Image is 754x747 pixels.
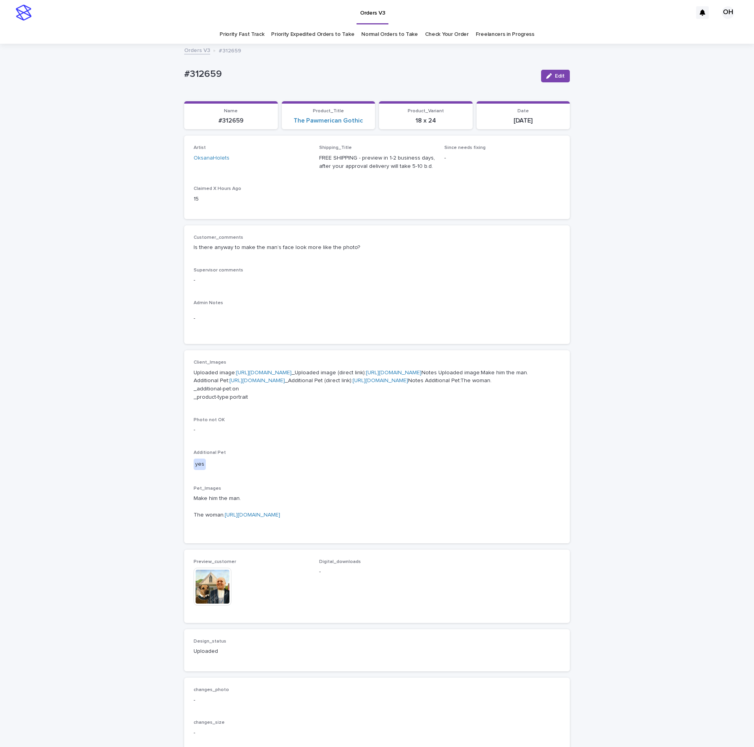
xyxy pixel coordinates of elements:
[408,109,444,113] span: Product_Variant
[194,647,310,656] p: Uploaded
[194,268,243,273] span: Supervisor comments
[425,25,469,44] a: Check Your Order
[224,109,238,113] span: Name
[194,186,241,191] span: Claimed X Hours Ago
[194,559,236,564] span: Preview_customer
[194,720,225,725] span: changes_size
[194,195,310,203] p: 15
[194,688,229,692] span: changes_photo
[366,370,421,375] a: [URL][DOMAIN_NAME]
[319,559,361,564] span: Digital_downloads
[194,301,223,305] span: Admin Notes
[361,25,418,44] a: Normal Orders to Take
[481,117,565,124] p: [DATE]
[194,145,206,150] span: Artist
[194,486,221,491] span: Pet_Images
[194,235,243,240] span: Customer_comments
[194,369,560,401] p: Uploaded image: _Uploaded image (direct link): Notes Uploaded image:Make him the man. Additional ...
[476,25,534,44] a: Freelancers in Progress
[184,45,210,54] a: Orders V3
[194,729,560,737] p: -
[384,117,468,124] p: 18 x 24
[225,512,280,518] a: [URL][DOMAIN_NAME]
[194,360,226,365] span: Client_Images
[194,426,560,434] p: -
[319,145,352,150] span: Shipping_Title
[220,25,264,44] a: Priority Fast Track
[194,314,560,323] p: -
[194,276,560,284] p: -
[541,70,570,82] button: Edit
[271,25,354,44] a: Priority Expedited Orders to Take
[722,6,734,19] div: OH
[189,117,273,124] p: #312659
[353,378,408,383] a: [URL][DOMAIN_NAME]
[16,5,31,20] img: stacker-logo-s-only.png
[194,459,206,470] div: yes
[319,154,435,171] p: FREE SHIPPING - preview in 1-2 business days, after your approval delivery will take 5-10 b.d.
[444,154,560,162] p: -
[319,568,435,576] p: -
[229,378,285,383] a: [URL][DOMAIN_NAME]
[219,46,241,54] p: #312659
[555,73,565,79] span: Edit
[194,243,560,252] p: Is there anyway to make the man’s face look more like the photo?
[194,696,560,704] p: -
[294,117,363,124] a: The Pawmerican Gothic
[236,370,292,375] a: [URL][DOMAIN_NAME]
[517,109,529,113] span: Date
[194,450,226,455] span: Additional Pet
[194,494,560,527] p: Make him the man. The woman.
[194,418,225,422] span: Photo not OK
[444,145,486,150] span: Since needs fixing
[313,109,344,113] span: Product_Title
[194,154,229,162] a: OksanaHolets
[184,69,535,80] p: #312659
[194,639,226,644] span: Design_status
